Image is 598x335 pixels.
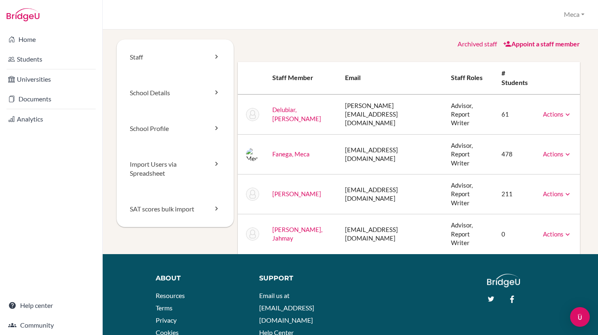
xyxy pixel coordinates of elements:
div: Support [259,274,344,283]
a: Actions [543,150,572,158]
button: Meca [560,7,588,22]
a: Appoint a staff member [503,40,580,48]
th: # students [495,62,536,94]
td: Advisor, Report Writer [444,94,495,135]
a: Documents [2,91,101,107]
a: Community [2,317,101,333]
img: Meca Fanega [246,148,259,161]
div: About [156,274,247,283]
a: Email us at [EMAIL_ADDRESS][DOMAIN_NAME] [259,291,314,324]
td: [EMAIL_ADDRESS][DOMAIN_NAME] [338,134,444,174]
img: Andre Jochico [246,188,259,201]
a: Universities [2,71,101,87]
a: Actions [543,110,572,118]
td: 478 [495,134,536,174]
th: Staff roles [444,62,495,94]
img: Tamila Delubiar [246,108,259,121]
a: Actions [543,230,572,238]
a: School Profile [117,111,234,147]
img: logo_white@2x-f4f0deed5e89b7ecb1c2cc34c3e3d731f90f0f143d5ea2071677605dd97b5244.png [487,274,520,287]
td: Advisor, Report Writer [444,174,495,214]
a: Resources [156,291,185,299]
img: Bridge-U [7,8,39,21]
th: Staff member [266,62,339,94]
td: 211 [495,174,536,214]
th: Email [338,62,444,94]
a: School Details [117,75,234,111]
td: 0 [495,214,536,254]
td: Advisor, Report Writer [444,134,495,174]
div: Open Intercom Messenger [570,307,590,327]
td: Advisor, Report Writer [444,214,495,254]
a: Import Users via Spreadsheet [117,147,234,192]
a: Home [2,31,101,48]
a: Delubiar, [PERSON_NAME] [272,106,321,122]
td: [PERSON_NAME][EMAIL_ADDRESS][DOMAIN_NAME] [338,94,444,135]
td: [EMAIL_ADDRESS][DOMAIN_NAME] [338,174,444,214]
a: SAT scores bulk import [117,191,234,227]
td: [EMAIL_ADDRESS][DOMAIN_NAME] [338,214,444,254]
a: [PERSON_NAME] [272,190,321,197]
a: Students [2,51,101,67]
a: Actions [543,190,572,197]
img: Jahmay Pabalan [246,227,259,241]
a: Privacy [156,316,177,324]
a: Staff [117,39,234,75]
a: [PERSON_NAME], Jahmay [272,226,322,242]
td: 61 [495,94,536,135]
a: Terms [156,304,172,312]
a: Help center [2,297,101,314]
a: Archived staff [458,40,497,48]
a: Analytics [2,111,101,127]
a: Fanega, Meca [272,150,310,158]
